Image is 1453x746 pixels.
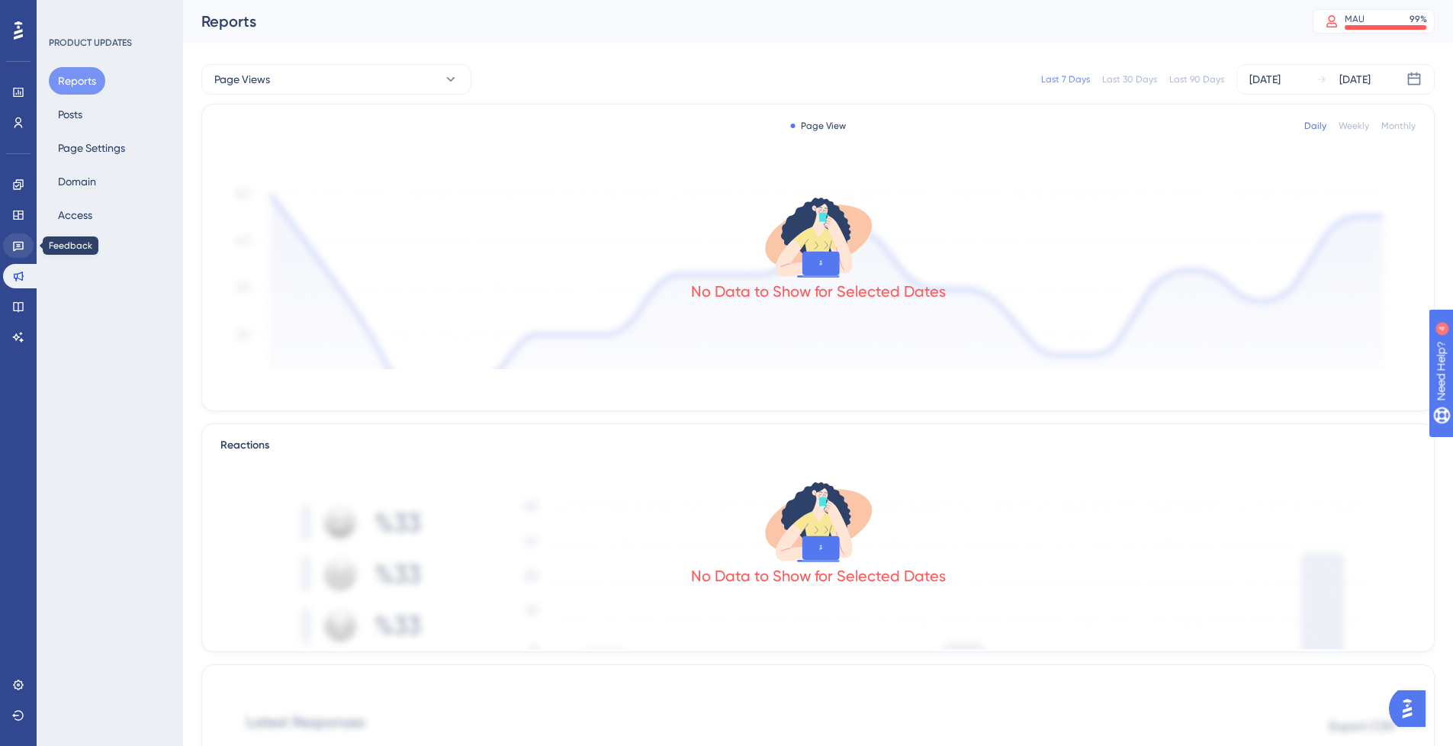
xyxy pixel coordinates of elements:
div: 99 % [1410,13,1427,25]
button: Domain [49,168,105,195]
div: Monthly [1381,120,1416,132]
div: Last 30 Days [1102,73,1157,85]
div: No Data to Show for Selected Dates [691,281,946,302]
button: Page Views [201,64,471,95]
div: Daily [1304,120,1326,132]
div: Reactions [220,436,1416,455]
div: [DATE] [1249,70,1281,88]
div: 4 [106,8,111,20]
div: MAU [1345,13,1365,25]
span: Page Views [214,70,270,88]
div: Last 7 Days [1041,73,1090,85]
div: PRODUCT UPDATES [49,37,132,49]
span: Need Help? [36,4,95,22]
div: [DATE] [1339,70,1371,88]
button: Reports [49,67,105,95]
div: Page View [790,120,846,132]
div: Reports [201,11,1275,32]
iframe: UserGuiding AI Assistant Launcher [1389,686,1435,732]
div: No Data to Show for Selected Dates [691,565,946,587]
div: Weekly [1339,120,1369,132]
button: Page Settings [49,134,134,162]
div: Last 90 Days [1169,73,1224,85]
button: Posts [49,101,92,128]
button: Access [49,201,101,229]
